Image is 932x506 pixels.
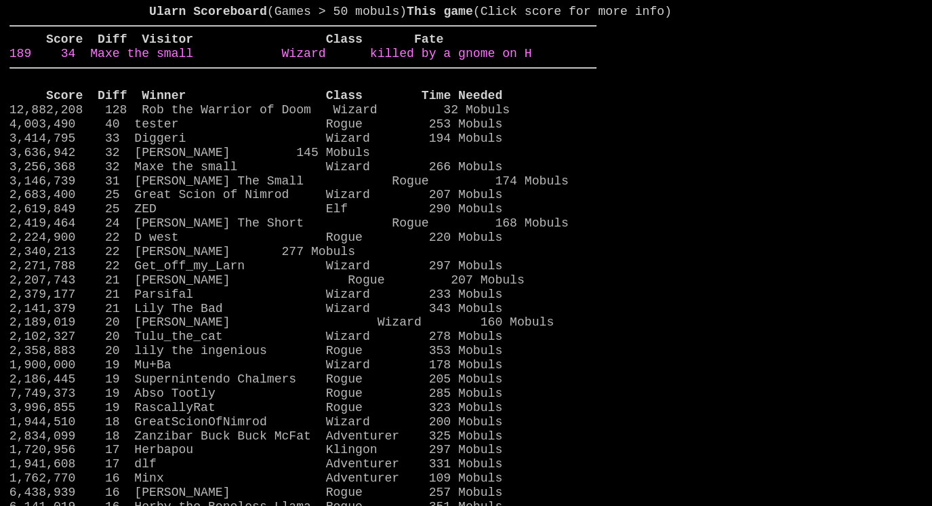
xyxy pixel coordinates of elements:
a: 2,683,400 25 Great Scion of Nimrod Wizard 207 Mobuls [9,188,503,201]
b: Score Diff Visitor Class Fate [46,33,443,46]
a: 2,189,019 20 [PERSON_NAME] Wizard 160 Mobuls [9,315,554,329]
a: 2,619,849 25 ZED Elf 290 Mobuls [9,202,503,216]
a: 2,224,900 22 D west Rogue 220 Mobuls [9,231,503,244]
a: 2,358,883 20 lily the ingenious Rogue 353 Mobuls [9,344,503,357]
a: 2,834,099 18 Zanzibar Buck Buck McFat Adventurer 325 Mobuls [9,429,503,443]
a: 3,146,739 31 [PERSON_NAME] The Small Rogue 174 Mobuls [9,174,569,188]
a: 1,944,510 18 GreatScionOfNimrod Wizard 200 Mobuls [9,415,503,429]
a: 12,882,208 128 Rob the Warrior of Doom Wizard 32 Mobuls [9,103,510,117]
a: 2,207,743 21 [PERSON_NAME] Rogue 207 Mobuls [9,273,525,287]
b: Score Diff Winner Class Time Needed [46,89,502,102]
a: 7,749,373 19 Abso Tootly Rogue 285 Mobuls [9,387,503,400]
a: 2,419,464 24 [PERSON_NAME] The Short Rogue 168 Mobuls [9,216,569,230]
b: Ularn Scoreboard [149,5,267,18]
a: 2,271,788 22 Get_off_my_Larn Wizard 297 Mobuls [9,259,503,273]
a: 3,636,942 32 [PERSON_NAME] 145 Mobuls [9,146,370,159]
a: 2,102,327 20 Tulu_the_cat Wizard 278 Mobuls [9,330,503,343]
b: This game [407,5,473,18]
a: 2,379,177 21 Parsifal Wizard 233 Mobuls [9,288,503,301]
a: 2,186,445 19 Supernintendo Chalmers Rogue 205 Mobuls [9,372,503,386]
a: 3,256,368 32 Maxe the small Wizard 266 Mobuls [9,160,503,174]
a: 1,762,770 16 Minx Adventurer 109 Mobuls [9,471,503,485]
a: 3,996,855 19 RascallyRat Rogue 323 Mobuls [9,401,503,414]
a: 1,941,608 17 dlf Adventurer 331 Mobuls [9,457,503,471]
a: 2,340,213 22 [PERSON_NAME] 277 Mobuls [9,245,355,258]
a: 1,900,000 19 Mu+Ba Wizard 178 Mobuls [9,358,503,372]
a: 4,003,490 40 tester Rogue 253 Mobuls [9,117,503,131]
a: 1,720,956 17 Herbapou Klingon 297 Mobuls [9,443,503,456]
a: 3,414,795 33 Diggeri Wizard 194 Mobuls [9,132,503,145]
a: 189 34 Maxe the small Wizard killed by a gnome on H [9,47,532,60]
a: 2,141,379 21 Lily The Bad Wizard 343 Mobuls [9,302,503,315]
larn: (Games > 50 mobuls) (Click score for more info) Click on a score for more information ---- Reload... [9,5,596,480]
